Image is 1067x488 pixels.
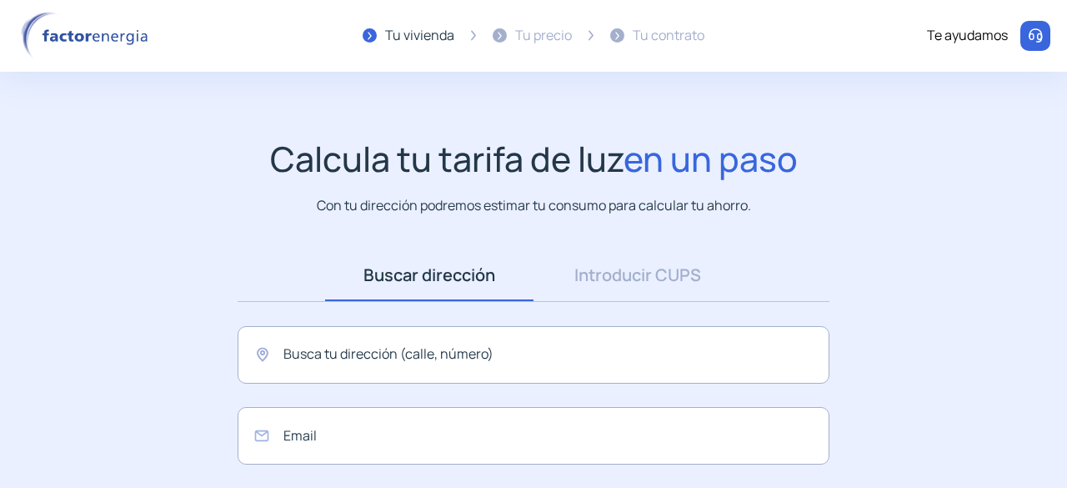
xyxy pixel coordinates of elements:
div: Te ayudamos [927,25,1008,47]
div: Tu precio [515,25,572,47]
p: Con tu dirección podremos estimar tu consumo para calcular tu ahorro. [317,195,751,216]
div: Tu contrato [633,25,704,47]
h1: Calcula tu tarifa de luz [270,138,798,179]
a: Introducir CUPS [533,249,742,301]
span: en un paso [624,135,798,182]
img: logo factor [17,12,158,60]
div: Tu vivienda [385,25,454,47]
img: llamar [1027,28,1044,44]
a: Buscar dirección [325,249,533,301]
